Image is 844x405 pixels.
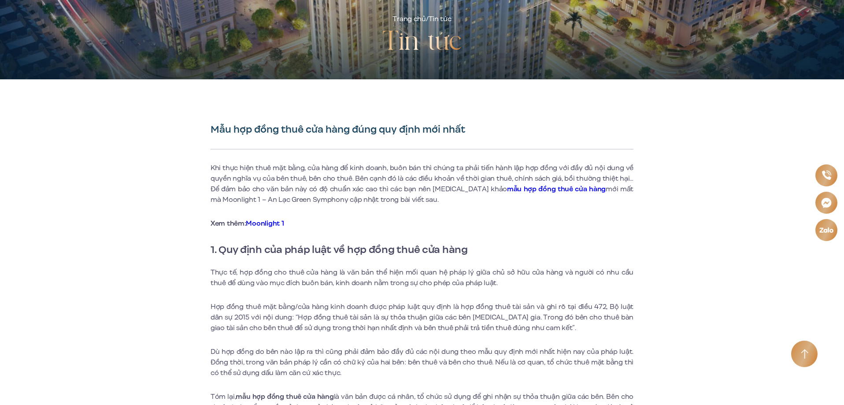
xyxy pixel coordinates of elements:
[211,346,633,378] p: Dù hợp đồng do bên nào lập ra thì cũng phải đảm bảo đầy đủ các nội dung theo mẫu quy định mới nhấ...
[507,184,606,194] a: mẫu hợp đồng thuê cửa hàng
[818,225,834,234] img: Zalo icon
[211,301,633,333] p: Hợp đồng thuê mặt bằng/cửa hàng kinh doanh được pháp luật quy định là hợp đồng thuê tài sản và gh...
[211,163,633,205] p: Khi thực hiện thuê mặt bằng, cửa hàng để kinh doanh, buôn bán thì chúng ta phải tiến hành lập hợp...
[821,170,832,181] img: Phone icon
[801,349,808,359] img: Arrow icon
[382,25,462,60] h2: Tin tức
[211,267,633,288] p: Thực tế, hợp đồng cho thuê cửa hàng là văn bản thể hiện mối quan hệ pháp lý giữa chủ sở hữu cửa h...
[236,392,333,401] strong: mẫu hợp đồng thuê cửa hàng
[211,123,633,136] h1: Mẫu hợp đồng thuê cửa hàng đúng quy định mới nhất
[211,242,468,257] strong: 1. Quy định của pháp luật về hợp đồng thuê cửa hàng
[211,219,284,228] strong: Xem thêm:
[246,219,284,228] a: Moonlight 1
[820,196,833,209] img: Messenger icon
